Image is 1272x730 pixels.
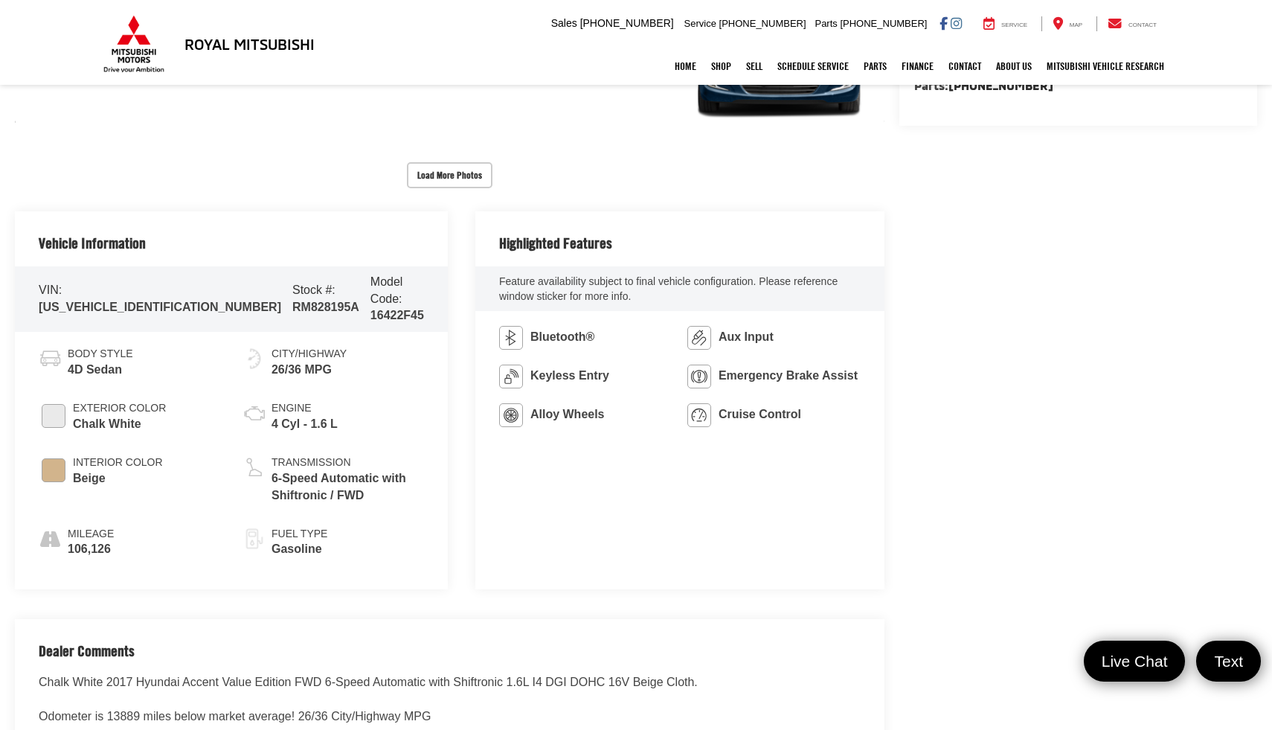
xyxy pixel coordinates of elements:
[770,48,856,85] a: Schedule Service: Opens in a new tab
[499,235,612,252] h2: Highlighted Features
[972,16,1038,31] a: Service
[667,48,704,85] a: Home
[499,403,523,427] img: Alloy Wheels
[1084,641,1186,682] a: Live Chat
[1070,22,1082,28] span: Map
[914,78,1053,92] strong: Parts:
[73,455,163,470] span: Interior Color
[840,18,927,29] span: [PHONE_NUMBER]
[989,48,1039,85] a: About Us
[684,18,716,29] span: Service
[894,48,941,85] a: Finance
[272,541,327,558] span: Gasoline
[272,416,338,433] span: 4 Cyl - 1.6 L
[499,365,523,388] img: Keyless Entry
[68,347,133,362] span: Body Style
[42,404,65,428] span: #EAEAEA
[73,470,163,487] span: Beige
[184,36,315,52] h3: Royal Mitsubishi
[739,48,770,85] a: Sell
[815,18,837,29] span: Parts
[939,17,948,29] a: Facebook: Click to visit our Facebook page
[719,329,774,346] span: Aux Input
[719,18,806,29] span: [PHONE_NUMBER]
[687,326,711,350] img: Aux Input
[687,403,711,427] img: Cruise Control
[39,643,861,674] h2: Dealer Comments
[292,301,359,313] span: RM828195A
[719,368,858,385] span: Emergency Brake Assist
[1128,22,1157,28] span: Contact
[292,284,335,296] span: Stock #:
[499,275,838,302] span: Feature availability subject to final vehicle configuration. Please reference window sticker for ...
[73,401,166,416] span: Exterior Color
[530,368,609,385] span: Keyless Entry
[1096,16,1168,31] a: Contact
[704,48,739,85] a: Shop
[68,527,114,542] span: Mileage
[941,48,989,85] a: Contact
[856,48,894,85] a: Parts: Opens in a new tab
[272,455,424,470] span: Transmission
[272,527,327,542] span: Fuel Type
[551,17,577,29] span: Sales
[951,17,962,29] a: Instagram: Click to visit our Instagram page
[370,275,403,305] span: Model Code:
[39,301,281,313] span: [US_VEHICLE_IDENTIFICATION_NUMBER]
[39,284,62,296] span: VIN:
[407,162,492,188] button: Load More Photos
[1001,22,1027,28] span: Service
[580,17,674,29] span: [PHONE_NUMBER]
[39,235,146,252] h2: Vehicle Information
[719,406,801,423] span: Cruise Control
[1041,16,1093,31] a: Map
[499,326,523,350] img: Bluetooth®
[1094,651,1175,671] span: Live Chat
[242,347,266,371] img: Fuel Economy
[100,15,167,73] img: Mitsubishi
[272,347,347,362] span: City/Highway
[1196,641,1261,682] a: Text
[68,541,114,558] span: 106,126
[73,416,166,433] span: Chalk White
[42,458,65,482] span: #D2B48C
[530,406,605,423] span: Alloy Wheels
[1039,48,1172,85] a: Mitsubishi Vehicle Research
[687,365,711,388] img: Emergency Brake Assist
[272,470,424,505] span: 6-Speed Automatic with Shiftronic / FWD
[1207,651,1250,671] span: Text
[272,401,338,416] span: Engine
[370,309,424,321] span: 16422F45
[68,362,133,379] span: 4D Sedan
[272,362,347,379] span: 26/36 MPG
[530,329,594,346] span: Bluetooth®
[948,78,1053,92] a: [PHONE_NUMBER]
[39,527,60,548] i: mileage icon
